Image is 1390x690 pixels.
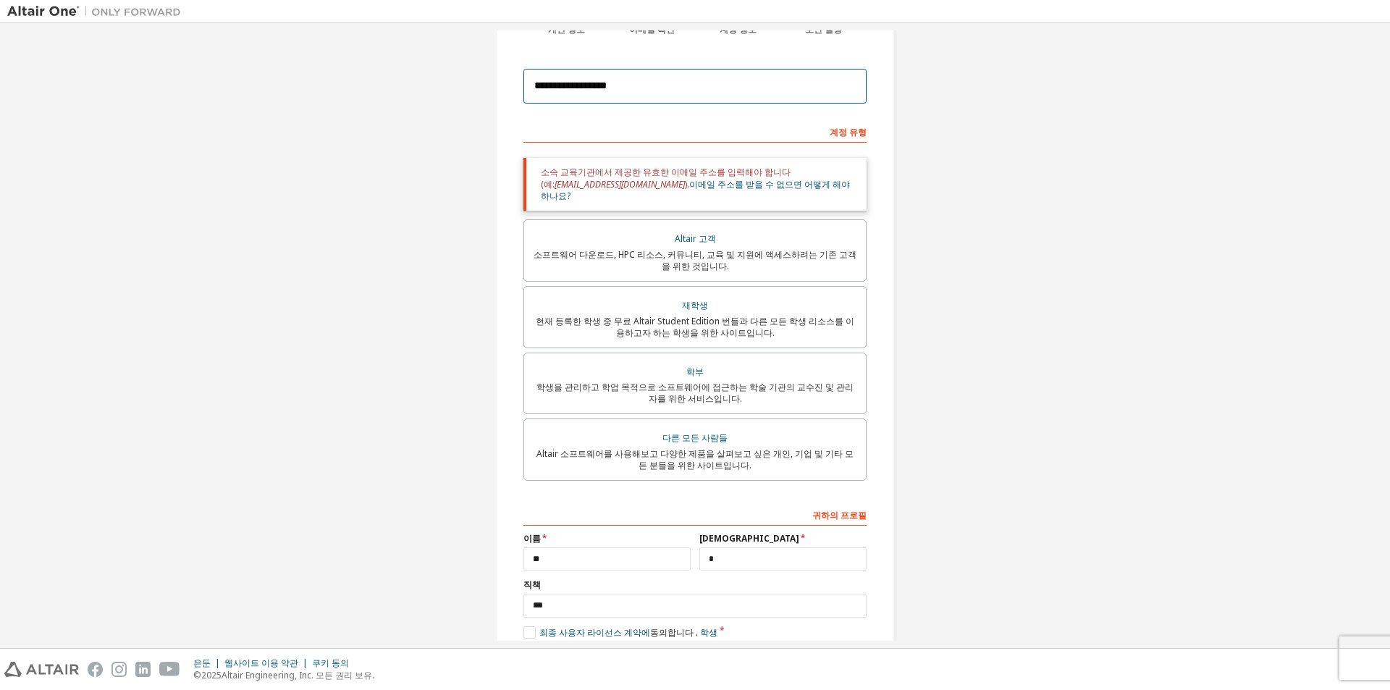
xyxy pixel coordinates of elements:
[7,4,188,19] img: 알타이르 원
[541,178,850,202] a: 이메일 주소를 받을 수 없으면 어떻게 해야 하나요?
[523,532,541,544] font: 이름
[536,315,854,339] font: 현재 등록한 학생 중 무료 Altair Student Edition 번들과 다른 모든 학생 리소스를 이용하고자 하는 학생을 위한 사이트입니다.
[662,432,728,444] font: 다른 모든 사람들
[193,669,201,681] font: ©
[523,578,541,591] font: 직책
[159,662,180,677] img: youtube.svg
[222,669,374,681] font: Altair Engineering, Inc. 모든 권리 보유.
[88,662,103,677] img: facebook.svg
[312,657,349,669] font: 쿠키 동의
[700,626,717,639] font: 학생
[111,662,127,677] img: instagram.svg
[135,662,151,677] img: linkedin.svg
[539,626,650,639] font: 최종 사용자 라이선스 계약에
[4,662,79,677] img: altair_logo.svg
[536,381,854,405] font: 학생을 관리하고 학업 목적으로 소프트웨어에 접근하는 학술 기관의 교수진 및 관리자를 위한 서비스입니다.
[555,178,685,190] font: [EMAIL_ADDRESS][DOMAIN_NAME]
[650,626,698,639] font: 동의합니다 .
[682,299,708,311] font: 재학생
[201,669,222,681] font: 2025
[534,248,856,272] font: 소프트웨어 다운로드, HPC 리소스, 커뮤니티, 교육 및 지원에 액세스하려는 기존 고객을 위한 것입니다.
[541,166,791,190] font: 소속 교육기관에서 제공한 유효한 이메일 주소를 입력해야 합니다(예:
[812,509,867,521] font: 귀하의 프로필
[830,126,867,138] font: 계정 유형
[685,178,689,190] font: ).
[675,232,716,245] font: Altair 고객
[224,657,298,669] font: 웹사이트 이용 약관
[193,657,211,669] font: 은둔
[536,447,854,471] font: Altair 소프트웨어를 사용해보고 다양한 제품을 살펴보고 싶은 개인, 기업 및 기타 모든 분들을 위한 사이트입니다.
[699,532,799,544] font: [DEMOGRAPHIC_DATA]
[686,366,704,378] font: 학부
